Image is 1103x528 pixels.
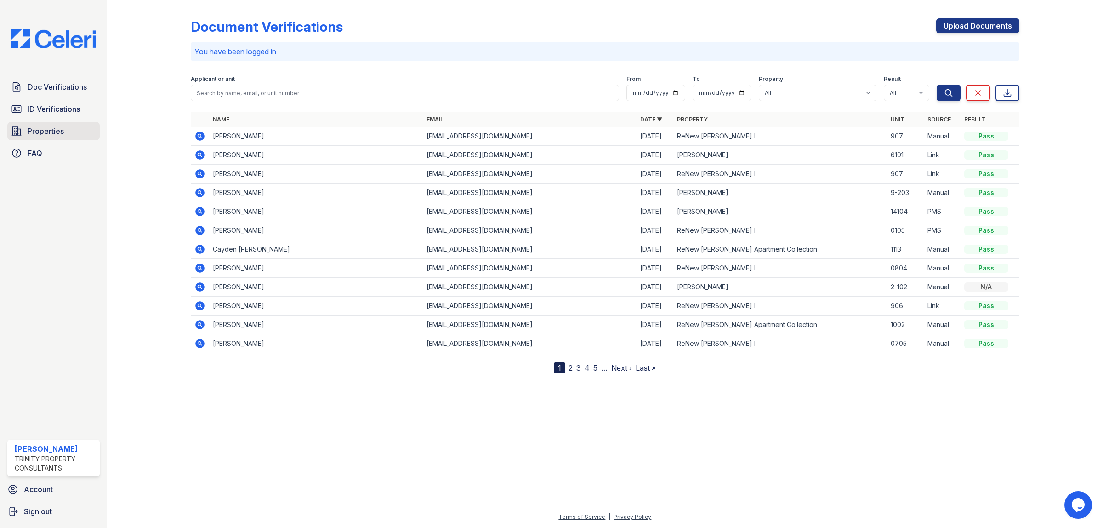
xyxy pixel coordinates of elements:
td: [EMAIL_ADDRESS][DOMAIN_NAME] [423,278,637,297]
div: Pass [964,245,1008,254]
a: 2 [569,363,573,373]
td: [PERSON_NAME] [673,278,887,297]
a: Unit [891,116,904,123]
td: [DATE] [637,127,673,146]
td: 1002 [887,316,924,334]
div: Pass [964,301,1008,310]
a: Email [426,116,443,123]
label: From [626,75,641,83]
td: [EMAIL_ADDRESS][DOMAIN_NAME] [423,184,637,202]
td: Manual [924,127,961,146]
td: ReNew [PERSON_NAME] II [673,334,887,353]
td: [DATE] [637,259,673,278]
div: Pass [964,150,1008,160]
td: 14104 [887,202,924,221]
div: Document Verifications [191,18,343,35]
a: Name [213,116,229,123]
td: 0804 [887,259,924,278]
p: You have been logged in [194,46,1016,57]
td: [DATE] [637,221,673,240]
td: [EMAIL_ADDRESS][DOMAIN_NAME] [423,259,637,278]
a: Properties [7,122,100,140]
a: Result [964,116,986,123]
div: Pass [964,339,1008,348]
div: N/A [964,282,1008,292]
td: [PERSON_NAME] [209,297,423,316]
td: ReNew [PERSON_NAME] II [673,127,887,146]
td: [DATE] [637,334,673,353]
td: [EMAIL_ADDRESS][DOMAIN_NAME] [423,165,637,184]
a: 4 [585,363,590,373]
label: Applicant or unit [191,75,235,83]
td: ReNew [PERSON_NAME] II [673,297,887,316]
td: Link [924,165,961,184]
a: 5 [593,363,597,373]
td: 907 [887,165,924,184]
td: [DATE] [637,297,673,316]
td: [EMAIL_ADDRESS][DOMAIN_NAME] [423,334,637,353]
a: FAQ [7,144,100,162]
td: [PERSON_NAME] [209,259,423,278]
td: PMS [924,221,961,240]
td: [PERSON_NAME] [209,221,423,240]
a: Account [4,480,103,499]
td: [DATE] [637,202,673,221]
td: [PERSON_NAME] [673,146,887,165]
label: Result [884,75,901,83]
img: CE_Logo_Blue-a8612792a0a2168367f1c8372b55b34899dd931a85d93a1a3d3e32e68fde9ad4.png [4,29,103,48]
a: Date ▼ [640,116,662,123]
a: Doc Verifications [7,78,100,96]
td: ReNew [PERSON_NAME] II [673,165,887,184]
td: [DATE] [637,316,673,334]
span: … [601,362,608,373]
span: Sign out [24,506,52,517]
td: Manual [924,316,961,334]
td: 907 [887,127,924,146]
a: Next › [611,363,632,373]
a: Last » [636,363,656,373]
td: [PERSON_NAME] [673,202,887,221]
td: Manual [924,259,961,278]
div: Pass [964,320,1008,329]
td: [EMAIL_ADDRESS][DOMAIN_NAME] [423,202,637,221]
td: Manual [924,240,961,259]
a: ID Verifications [7,100,100,118]
td: PMS [924,202,961,221]
span: Account [24,484,53,495]
span: Properties [28,126,64,137]
td: [PERSON_NAME] [209,146,423,165]
td: Manual [924,278,961,297]
span: Doc Verifications [28,81,87,92]
td: 6101 [887,146,924,165]
div: Pass [964,207,1008,216]
div: Pass [964,264,1008,273]
td: [PERSON_NAME] [209,278,423,297]
td: [EMAIL_ADDRESS][DOMAIN_NAME] [423,297,637,316]
button: Sign out [4,502,103,521]
td: 1113 [887,240,924,259]
label: To [693,75,700,83]
td: [PERSON_NAME] [209,334,423,353]
td: [PERSON_NAME] [209,184,423,202]
td: [PERSON_NAME] [209,202,423,221]
span: ID Verifications [28,103,80,115]
td: 0705 [887,334,924,353]
span: FAQ [28,148,42,159]
td: 906 [887,297,924,316]
td: 0105 [887,221,924,240]
td: Link [924,297,961,316]
div: | [608,513,610,520]
div: [PERSON_NAME] [15,443,96,454]
div: 1 [554,362,565,373]
div: Trinity Property Consultants [15,454,96,473]
td: Manual [924,334,961,353]
td: [PERSON_NAME] [673,184,887,202]
div: Pass [964,188,1008,197]
td: [DATE] [637,165,673,184]
div: Pass [964,226,1008,235]
td: Link [924,146,961,165]
td: [DATE] [637,146,673,165]
a: Terms of Service [558,513,605,520]
label: Property [759,75,783,83]
a: Source [927,116,951,123]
